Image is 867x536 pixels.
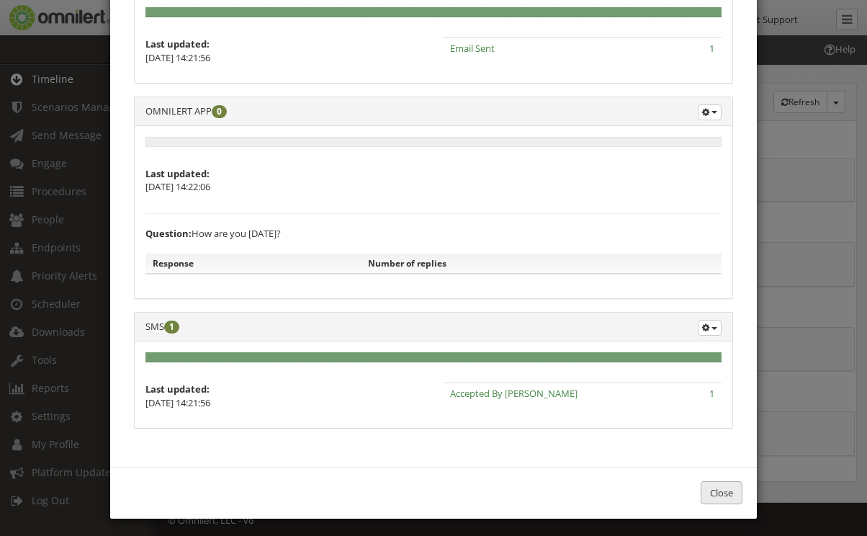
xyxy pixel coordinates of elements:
[450,387,578,400] span: Accepted By [PERSON_NAME]
[145,383,210,396] strong: Last updated:
[145,227,722,241] div: How are you [DATE]?
[212,105,227,118] span: 0
[145,51,424,65] p: [DATE] 14:21:56
[135,97,732,126] div: OMNILERT APP
[145,254,361,274] th: Response
[145,396,424,410] p: [DATE] 14:21:56
[701,481,742,505] button: Close
[361,254,722,274] th: Number of replies
[145,227,192,240] strong: Question:
[145,37,210,50] strong: Last updated:
[450,42,495,55] span: Email Sent
[135,313,732,341] div: SMS
[145,180,424,194] p: [DATE] 14:22:06
[709,42,714,55] span: 1
[164,321,179,334] span: 1
[145,167,210,180] strong: Last updated:
[32,10,62,23] span: Help
[709,387,714,400] span: 1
